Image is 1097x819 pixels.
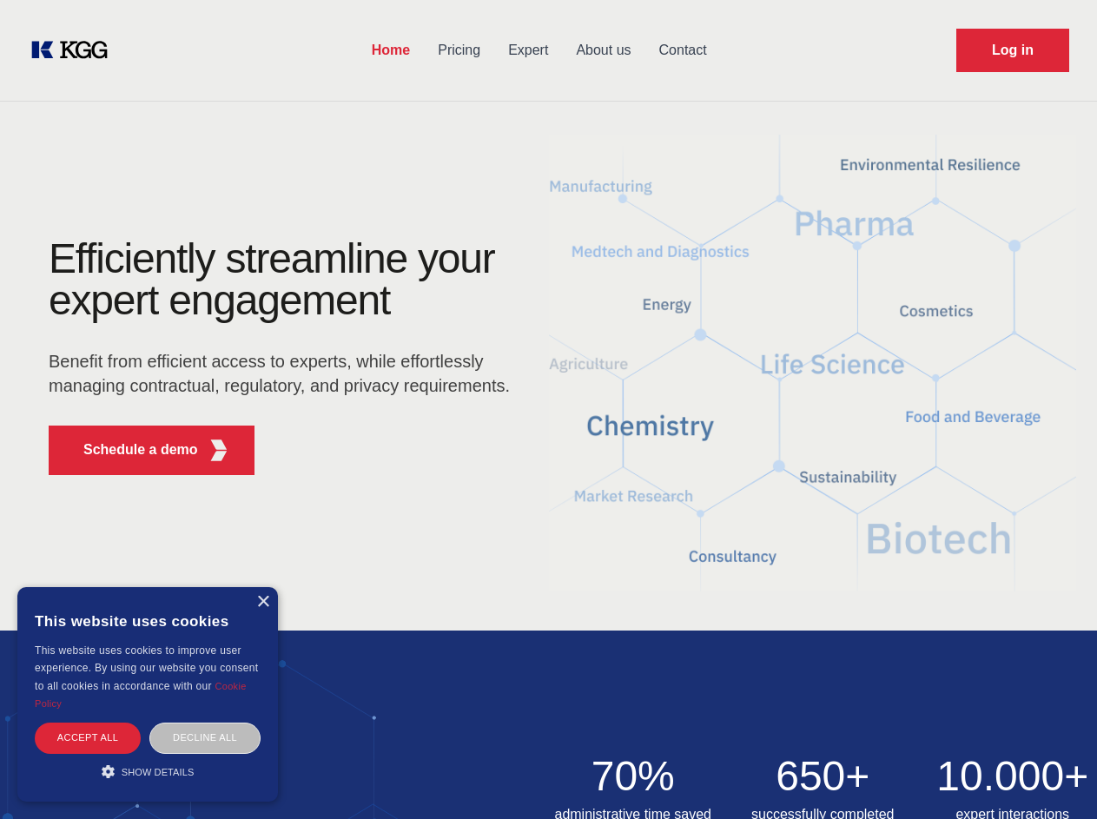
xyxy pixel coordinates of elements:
button: Schedule a demoKGG Fifth Element RED [49,426,254,475]
h1: Efficiently streamline your expert engagement [49,238,521,321]
span: Show details [122,767,195,777]
h2: 650+ [738,756,908,797]
a: Home [358,28,424,73]
span: This website uses cookies to improve user experience. By using our website you consent to all coo... [35,644,258,692]
a: Contact [645,28,721,73]
img: KGG Fifth Element RED [549,113,1077,613]
a: Cookie Policy [35,681,247,709]
div: This website uses cookies [35,600,261,642]
h2: 70% [549,756,718,797]
img: KGG Fifth Element RED [208,439,229,461]
div: Show details [35,763,261,780]
a: Request Demo [956,29,1069,72]
p: Schedule a demo [83,439,198,460]
a: Expert [494,28,562,73]
a: KOL Knowledge Platform: Talk to Key External Experts (KEE) [28,36,122,64]
a: About us [562,28,644,73]
div: Accept all [35,723,141,753]
p: Benefit from efficient access to experts, while effortlessly managing contractual, regulatory, an... [49,349,521,398]
a: Pricing [424,28,494,73]
div: Close [256,596,269,609]
div: Decline all [149,723,261,753]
